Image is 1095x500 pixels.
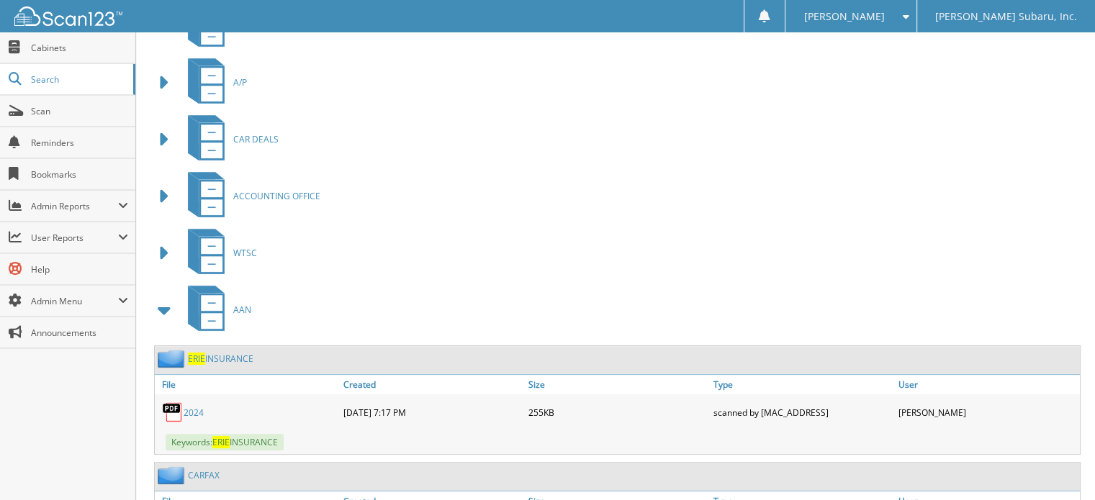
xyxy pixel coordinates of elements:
[233,190,320,202] span: ACCOUNTING OFFICE
[31,137,128,149] span: Reminders
[31,73,126,86] span: Search
[31,168,128,181] span: Bookmarks
[710,375,895,394] a: Type
[179,168,320,224] a: ACCOUNTING OFFICE
[212,436,230,448] span: ERIE
[935,12,1077,21] span: [PERSON_NAME] Subaru, Inc.
[166,434,284,450] span: Keywords: INSURANCE
[233,247,257,259] span: WTSC
[179,224,257,281] a: WTSC
[525,375,710,394] a: Size
[188,353,253,365] a: ERIEINSURANCE
[233,76,247,88] span: A/P
[158,466,188,484] img: folder2.png
[31,200,118,212] span: Admin Reports
[179,281,251,338] a: AAN
[158,350,188,368] img: folder2.png
[233,304,251,316] span: AAN
[803,12,884,21] span: [PERSON_NAME]
[340,375,525,394] a: Created
[184,406,204,419] a: 2024
[1023,431,1095,500] iframe: Chat Widget
[155,375,340,394] a: File
[895,398,1080,427] div: [PERSON_NAME]
[31,105,128,117] span: Scan
[895,375,1080,394] a: User
[31,232,118,244] span: User Reports
[340,398,525,427] div: [DATE] 7:17 PM
[233,133,279,145] span: CAR DEALS
[31,263,128,276] span: Help
[31,327,128,339] span: Announcements
[179,54,247,111] a: A/P
[525,398,710,427] div: 255KB
[31,42,128,54] span: Cabinets
[162,401,184,423] img: PDF.png
[31,295,118,307] span: Admin Menu
[710,398,895,427] div: scanned by [MAC_ADDRESS]
[14,6,122,26] img: scan123-logo-white.svg
[188,353,205,365] span: ERIE
[179,111,279,168] a: CAR DEALS
[188,469,220,481] a: CARFAX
